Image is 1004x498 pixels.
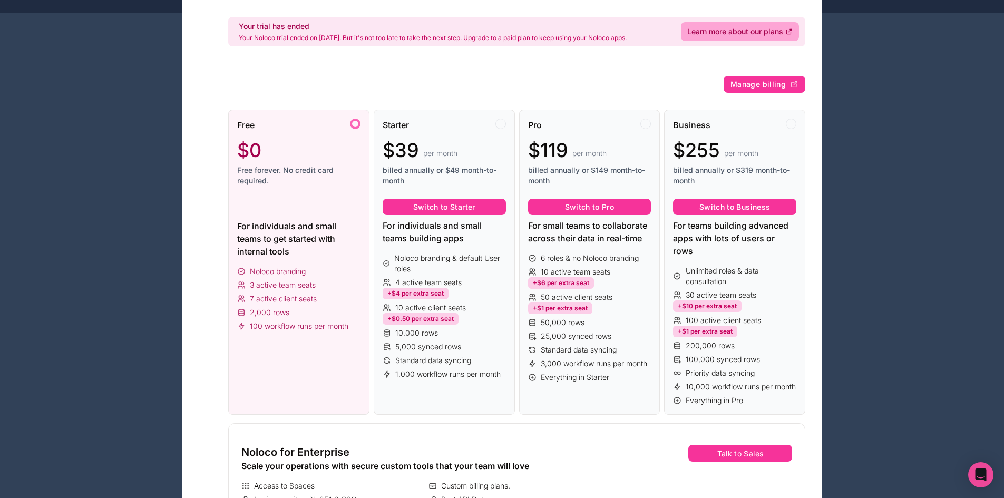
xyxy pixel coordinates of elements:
span: Custom billing plans. [441,481,510,491]
span: 100 workflow runs per month [250,321,348,331]
div: +$1 per extra seat [673,326,737,337]
span: Free forever. No credit card required. [237,165,360,186]
span: Priority data syncing [686,368,755,378]
span: per month [572,148,607,159]
button: Talk to Sales [688,445,792,462]
span: Access to Spaces [254,481,315,491]
span: Business [673,119,710,131]
span: 3,000 workflow runs per month [541,358,647,369]
button: Switch to Business [673,199,796,216]
span: Standard data syncing [541,345,617,355]
span: Everything in Pro [686,395,743,406]
button: Switch to Pro [528,199,651,216]
div: For individuals and small teams building apps [383,219,506,245]
span: billed annually or $49 month-to-month [383,165,506,186]
span: 10,000 workflow runs per month [686,382,796,392]
div: Scale your operations with secure custom tools that your team will love [241,460,611,472]
span: 100 active client seats [686,315,761,326]
span: billed annually or $149 month-to-month [528,165,651,186]
span: 3 active team seats [250,280,316,290]
span: 10 active team seats [541,267,610,277]
span: $119 [528,140,568,161]
span: 25,000 synced rows [541,331,611,341]
p: Your Noloco trial ended on [DATE]. But it's not too late to take the next step. Upgrade to a paid... [239,34,627,42]
span: Everything in Starter [541,372,609,383]
h2: Your trial has ended [239,21,627,32]
div: For small teams to collaborate across their data in real-time [528,219,651,245]
span: $255 [673,140,720,161]
span: Learn more about our plans [687,26,783,37]
button: Manage billing [724,76,805,93]
span: 50 active client seats [541,292,612,302]
span: Manage billing [730,80,786,89]
a: Learn more about our plans [681,22,799,41]
span: Noloco for Enterprise [241,445,349,460]
span: Pro [528,119,542,131]
span: 6 roles & no Noloco branding [541,253,639,263]
span: Starter [383,119,409,131]
span: Free [237,119,255,131]
div: +$0.50 per extra seat [383,313,459,325]
button: Switch to Starter [383,199,506,216]
div: For individuals and small teams to get started with internal tools [237,220,360,258]
span: 1,000 workflow runs per month [395,369,501,379]
div: +$10 per extra seat [673,300,742,312]
span: 30 active team seats [686,290,756,300]
span: $0 [237,140,261,161]
span: 200,000 rows [686,340,735,351]
div: +$6 per extra seat [528,277,594,289]
span: 10,000 rows [395,328,438,338]
span: per month [724,148,758,159]
span: 10 active client seats [395,302,466,313]
span: 7 active client seats [250,294,317,304]
span: 50,000 rows [541,317,584,328]
span: 5,000 synced rows [395,341,461,352]
span: Unlimited roles & data consultation [686,266,796,287]
div: +$1 per extra seat [528,302,592,314]
div: For teams building advanced apps with lots of users or rows [673,219,796,257]
div: Open Intercom Messenger [968,462,993,487]
span: billed annually or $319 month-to-month [673,165,796,186]
span: 100,000 synced rows [686,354,760,365]
span: per month [423,148,457,159]
span: Standard data syncing [395,355,471,366]
span: Noloco branding & default User roles [394,253,505,274]
span: 2,000 rows [250,307,289,318]
span: $39 [383,140,419,161]
div: +$4 per extra seat [383,288,449,299]
span: 4 active team seats [395,277,462,288]
span: Noloco branding [250,266,306,277]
